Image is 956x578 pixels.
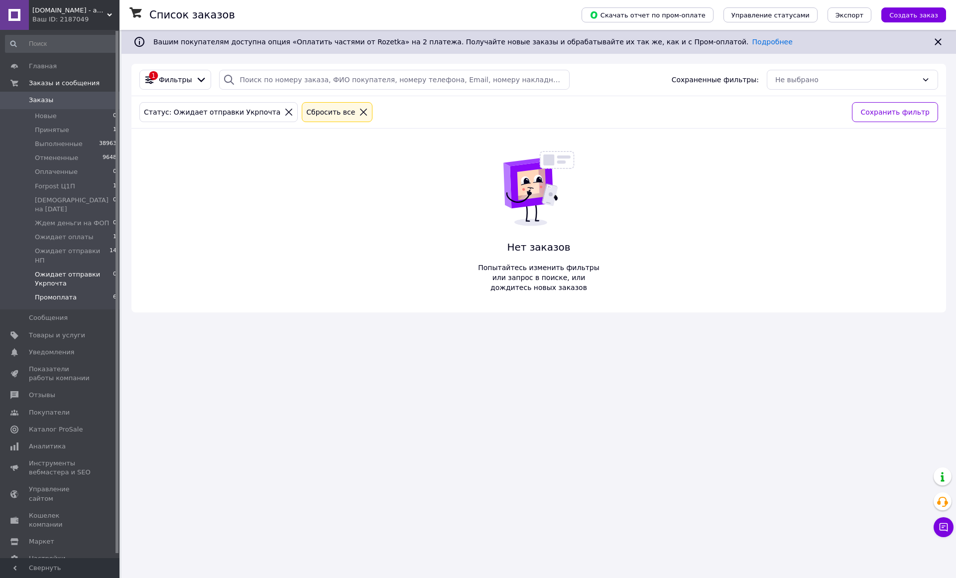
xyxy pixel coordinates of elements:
span: Сохранить фильтр [860,107,930,118]
span: Заказы [29,96,53,105]
span: Управление сайтом [29,485,92,503]
div: Не выбрано [775,74,918,85]
span: Покупатели [29,408,70,417]
span: 0 [113,219,117,228]
span: Forpost Ц1П [35,182,75,191]
span: Кошелек компании [29,511,92,529]
span: Вашим покупателям доступна опция «Оплатить частями от Rozetka» на 2 платежа. Получайте новые зака... [153,38,793,46]
span: Попытайтесь изменить фильтры или запрос в поиске, или дождитесь новых заказов [473,263,604,292]
span: Фильтры [159,75,192,85]
button: Скачать отчет по пром-оплате [582,7,714,22]
span: 6 [113,293,117,302]
span: Экспорт [836,11,863,19]
span: Настройки [29,554,65,563]
h1: Список заказов [149,9,235,21]
span: 38963 [99,140,117,148]
span: 0 [113,270,117,288]
span: Управление статусами [731,11,810,19]
span: Создать заказ [889,11,938,19]
span: Нет заказов [473,240,604,255]
div: Статус: Ожидает отправки Укрпочта [142,107,282,118]
span: Каталог ProSale [29,425,83,434]
span: Ждем деньги на ФОП [35,219,109,228]
span: Новые [35,112,57,121]
input: Поиск [5,35,118,53]
div: Сбросить все [304,107,357,118]
span: Ожидает отправки НП [35,247,110,265]
span: Главная [29,62,57,71]
span: 0 [113,196,117,214]
span: [DEMOGRAPHIC_DATA] на [DATE] [35,196,113,214]
span: Уведомления [29,348,74,357]
button: Управление статусами [723,7,818,22]
span: Показатели работы компании [29,365,92,383]
span: 1 [113,126,117,135]
span: Промоплата [35,293,77,302]
a: Создать заказ [871,10,946,18]
span: Отмененные [35,153,78,162]
span: 1 [113,182,117,191]
span: you-love-shop.com.ua - атрибутика, сувениры и украшения [32,6,107,15]
span: Выполненные [35,140,83,148]
button: Чат с покупателем [934,517,954,537]
span: Скачать отчет по пром-оплате [590,10,706,19]
a: Подробнее [752,38,793,46]
div: Ваш ID: 2187049 [32,15,119,24]
span: Сообщения [29,313,68,322]
span: Ожидает отправки Укрпочта [35,270,113,288]
button: Экспорт [828,7,871,22]
span: 0 [113,112,117,121]
span: Заказы и сообщения [29,79,100,88]
input: Поиск по номеру заказа, ФИО покупателя, номеру телефона, Email, номеру накладной [219,70,570,90]
span: Принятые [35,126,69,135]
span: Оплаченные [35,167,78,176]
span: 14 [110,247,117,265]
span: Товары и услуги [29,331,85,340]
span: 1 [113,233,117,242]
span: Инструменты вебмастера и SEO [29,459,92,477]
button: Сохранить фильтр [852,102,938,122]
button: Создать заказ [881,7,946,22]
span: Сохраненные фильтры: [672,75,759,85]
span: 0 [113,167,117,176]
span: Аналитика [29,442,66,451]
span: Ожидает оплаты [35,233,94,242]
span: Отзывы [29,391,55,400]
span: 9648 [103,153,117,162]
span: Маркет [29,537,54,546]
